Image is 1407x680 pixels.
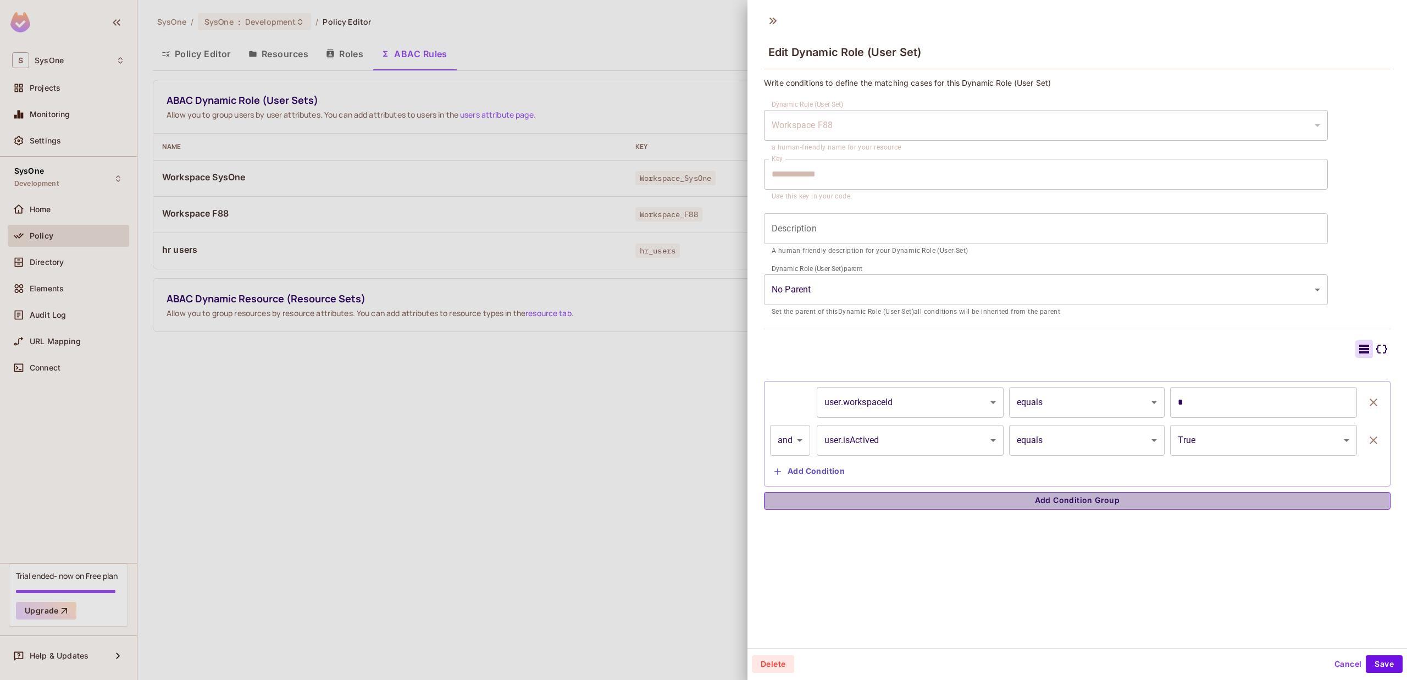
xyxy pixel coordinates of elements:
button: Save [1366,655,1403,673]
button: Cancel [1330,655,1366,673]
span: Edit Dynamic Role (User Set) [768,46,921,59]
div: user.isActived [817,425,1004,456]
p: A human-friendly description for your Dynamic Role (User Set) [772,246,1320,257]
button: Delete [752,655,794,673]
p: Use this key in your code. [772,191,1320,202]
button: Add Condition Group [764,492,1391,510]
p: Set the parent of this Dynamic Role (User Set) all conditions will be inherited from the parent [772,307,1320,318]
label: Key [772,154,783,163]
div: Without label [764,110,1328,141]
p: a human-friendly name for your resource [772,142,1320,153]
p: Write conditions to define the matching cases for this Dynamic Role (User Set) [764,78,1391,88]
div: equals [1009,425,1165,456]
div: equals [1009,387,1165,418]
label: Dynamic Role (User Set) [772,99,844,109]
div: user.workspaceId [817,387,1004,418]
div: Without label [764,274,1328,305]
button: Add Condition [770,463,849,480]
label: Dynamic Role (User Set) parent [772,264,862,273]
div: True [1170,425,1357,456]
div: and [770,425,810,456]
